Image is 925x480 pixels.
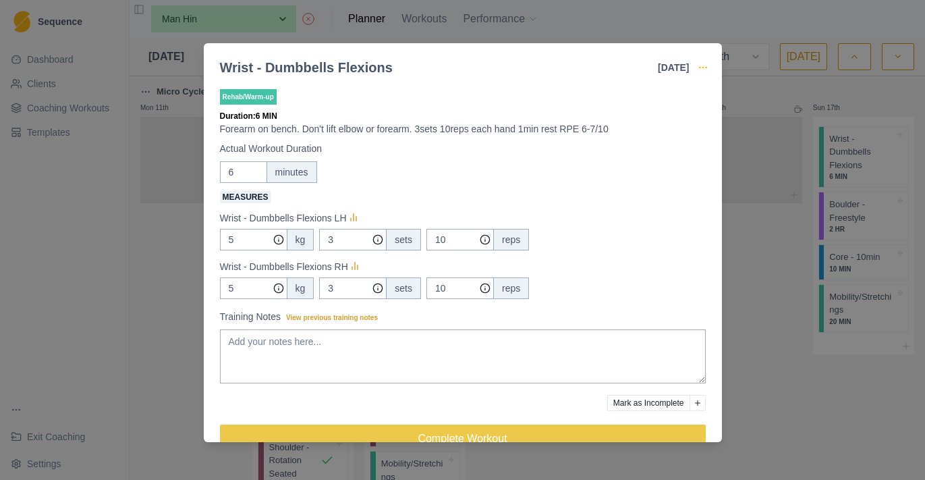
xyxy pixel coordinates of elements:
[386,277,421,299] div: sets
[287,277,314,299] div: kg
[220,89,277,105] p: Rehab/Warm-up
[493,229,529,250] div: reps
[267,161,317,183] div: minutes
[220,260,348,274] p: Wrist - Dumbbells Flexions RH
[286,314,378,321] span: View previous training notes
[220,211,347,225] p: Wrist - Dumbbells Flexions LH
[220,122,706,136] p: Forearm on bench. Don't lift elbow or forearm. 3sets 10reps each hand 1min rest RPE 6-7/10
[220,310,698,324] label: Training Notes
[690,395,706,411] button: Add reason
[220,425,706,452] button: Complete Workout
[493,277,529,299] div: reps
[220,57,393,78] div: Wrist - Dumbbells Flexions
[658,61,689,75] p: [DATE]
[220,191,271,203] span: Measures
[287,229,314,250] div: kg
[220,142,698,156] label: Actual Workout Duration
[386,229,421,250] div: sets
[220,110,706,122] p: Duration: 6 MIN
[607,395,690,411] button: Mark as Incomplete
